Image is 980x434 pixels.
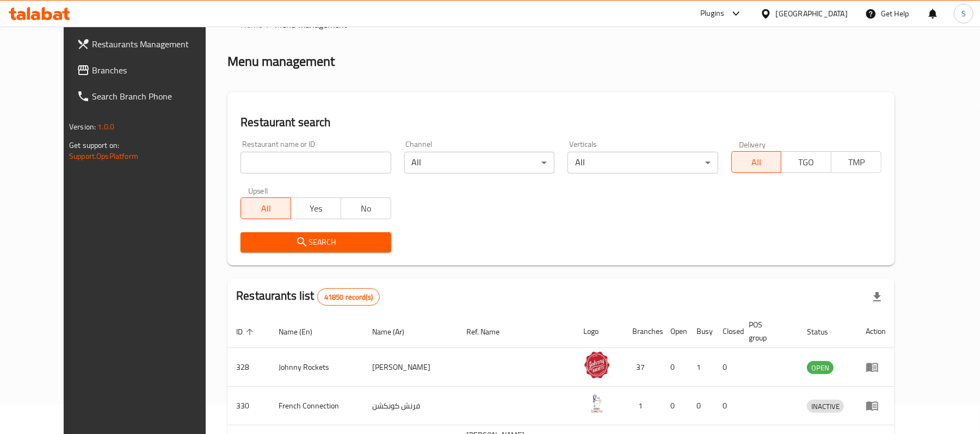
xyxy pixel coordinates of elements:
h2: Restaurant search [241,114,882,131]
span: INACTIVE [807,400,844,413]
div: Export file [864,284,890,310]
td: Johnny Rockets [270,348,363,387]
button: All [241,197,291,219]
span: Search Branch Phone [92,90,219,103]
a: Support.OpsPlatform [69,149,138,163]
h2: Restaurants list [236,288,380,306]
span: All [245,201,287,216]
button: Yes [291,197,341,219]
span: 41850 record(s) [318,292,379,302]
span: S [961,8,966,20]
span: Name (Ar) [372,325,418,338]
a: Restaurants Management [68,31,227,57]
div: Plugins [700,7,724,20]
input: Search for restaurant name or ID.. [241,152,391,173]
span: 1.0.0 [97,120,114,134]
button: Search [241,232,391,252]
th: Closed [714,315,740,348]
td: 330 [227,387,270,425]
div: OPEN [807,361,834,374]
div: Menu [866,399,886,412]
td: 0 [714,348,740,387]
button: All [731,151,782,173]
button: No [341,197,391,219]
a: Search Branch Phone [68,83,227,109]
button: TMP [831,151,882,173]
span: TMP [836,154,877,170]
div: [GEOGRAPHIC_DATA] [776,8,848,20]
th: Logo [575,315,624,348]
a: Branches [68,57,227,83]
label: Upsell [248,187,268,194]
th: Action [857,315,895,348]
td: French Connection [270,387,363,425]
div: All [568,152,718,173]
td: 0 [662,387,688,425]
img: French Connection [583,390,611,417]
td: 37 [624,348,662,387]
a: Home [227,18,262,31]
td: 0 [688,387,714,425]
span: Search [249,235,382,249]
span: ID [236,325,257,338]
span: Get support on: [69,138,119,152]
span: Restaurants Management [92,38,219,51]
span: Version: [69,120,96,134]
div: Menu [866,361,886,374]
span: Ref. Name [467,325,514,338]
label: Delivery [739,140,766,148]
th: Busy [688,315,714,348]
td: 0 [662,348,688,387]
span: Branches [92,64,219,77]
span: Status [807,325,842,338]
span: No [346,201,387,216]
span: Name (En) [279,325,326,338]
th: Branches [624,315,662,348]
span: POS group [749,318,785,344]
td: 0 [714,387,740,425]
li: / [267,18,270,31]
h2: Menu management [227,53,335,70]
td: 328 [227,348,270,387]
div: All [404,152,554,173]
span: OPEN [807,362,834,374]
td: 1 [624,387,662,425]
div: Total records count [317,288,380,306]
span: Menu management [275,18,347,31]
button: TGO [781,151,831,173]
td: [PERSON_NAME] [363,348,458,387]
span: Yes [295,201,337,216]
span: All [736,154,778,170]
span: TGO [786,154,827,170]
td: فرنش كونكشن [363,387,458,425]
img: Johnny Rockets [583,351,611,379]
td: 1 [688,348,714,387]
th: Open [662,315,688,348]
